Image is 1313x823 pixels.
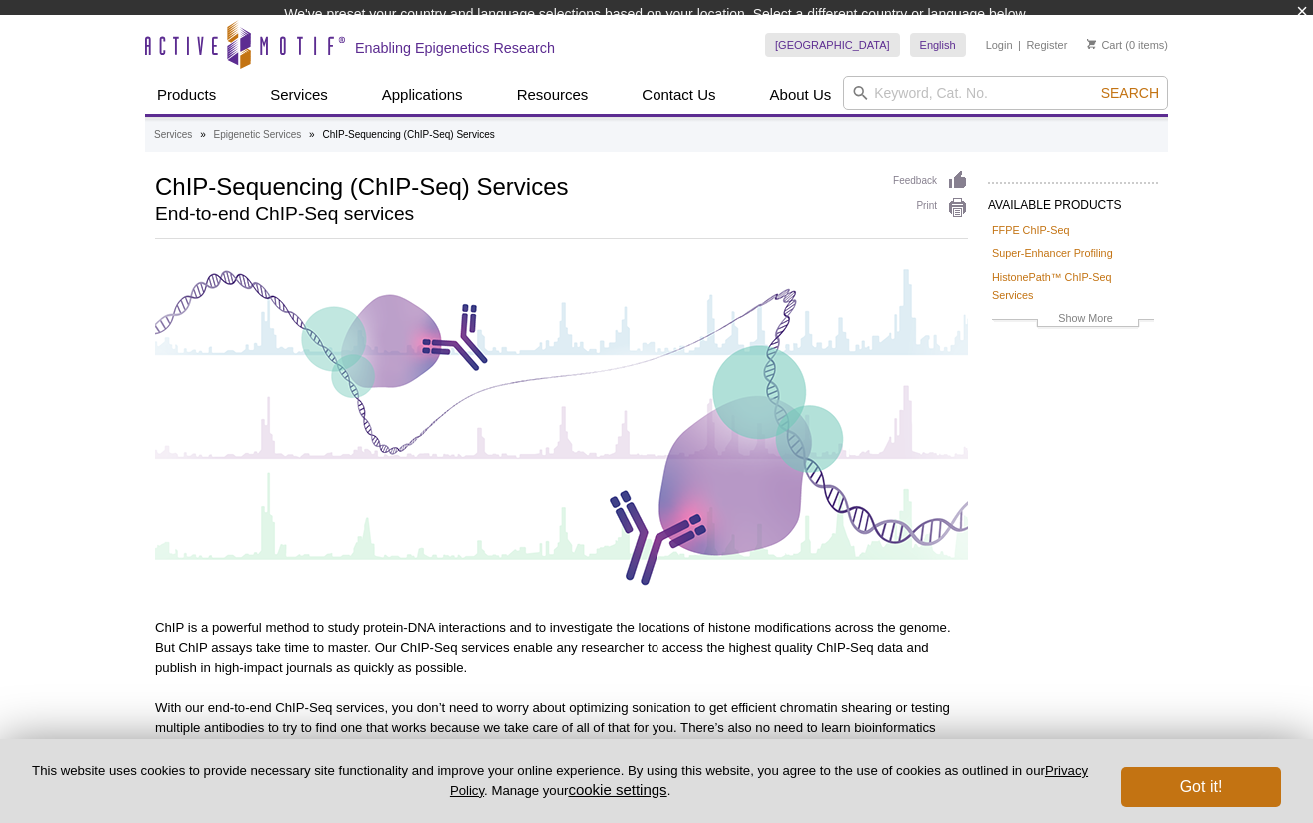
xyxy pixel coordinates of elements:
li: ChIP-Sequencing (ChIP-Seq) Services [322,129,494,140]
li: » [200,129,206,140]
h2: AVAILABLE PRODUCTS [988,182,1158,218]
a: [GEOGRAPHIC_DATA] [765,33,900,57]
input: Keyword, Cat. No. [843,76,1168,110]
a: Login [986,38,1013,52]
li: (0 items) [1087,33,1168,57]
p: With our end-to-end ChIP-Seq services, you don’t need to worry about optimizing sonication to get... [155,698,968,758]
h2: Enabling Epigenetics Research [355,39,555,57]
h2: End-to-end ChIP-Seq services [155,205,873,223]
a: FFPE ChIP-Seq [992,221,1069,239]
a: Resources [505,76,601,114]
a: About Us [758,76,844,114]
a: Super-Enhancer Profiling [992,244,1113,262]
a: Print [893,197,968,219]
a: Feedback [893,170,968,192]
a: HistonePath™ ChIP-Seq Services [992,268,1154,304]
img: ChIP-Seq Services [155,259,968,592]
button: Got it! [1121,767,1281,807]
a: Epigenetic Services [213,126,301,144]
a: Register [1026,38,1067,52]
p: This website uses cookies to provide necessary site functionality and improve your online experie... [32,762,1088,800]
a: Applications [370,76,475,114]
a: Services [154,126,192,144]
span: Search [1101,85,1159,101]
a: Show More [992,309,1154,332]
a: Contact Us [630,76,727,114]
img: Your Cart [1087,39,1096,49]
button: Search [1095,84,1165,102]
a: Products [145,76,228,114]
button: cookie settings [568,781,666,798]
p: ChIP is a powerful method to study protein-DNA interactions and to investigate the locations of h... [155,618,968,678]
a: English [910,33,966,57]
li: » [309,129,315,140]
a: Services [258,76,340,114]
li: | [1018,33,1021,57]
h1: ChIP-Sequencing (ChIP-Seq) Services [155,170,873,200]
a: Privacy Policy [450,763,1088,797]
a: Cart [1087,38,1122,52]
